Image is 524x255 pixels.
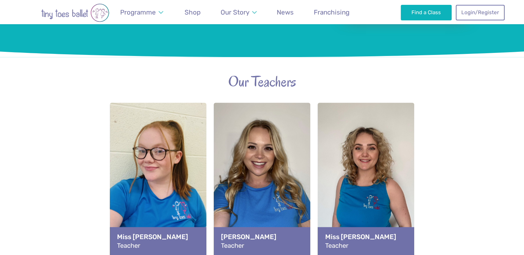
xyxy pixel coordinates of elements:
span: News [277,8,294,16]
span: Our Story [221,8,249,16]
a: Shop [181,4,204,20]
span: Teacher [221,242,244,249]
span: Shop [185,8,201,16]
img: tiny toes ballet [20,3,131,22]
span: Teacher [325,242,348,249]
strong: Miss [PERSON_NAME] [117,232,199,242]
a: Find a Class [401,5,452,20]
span: Franchising [314,8,349,16]
a: Programme [117,4,167,20]
a: Our Story [217,4,260,20]
a: Login/Register [456,5,504,20]
strong: Miss [PERSON_NAME] [325,232,407,242]
a: Franchising [311,4,353,20]
span: Teacher [117,242,140,249]
h2: Our Teachers [58,72,467,91]
a: News [274,4,297,20]
span: Programme [120,8,156,16]
strong: [PERSON_NAME] [221,232,303,242]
